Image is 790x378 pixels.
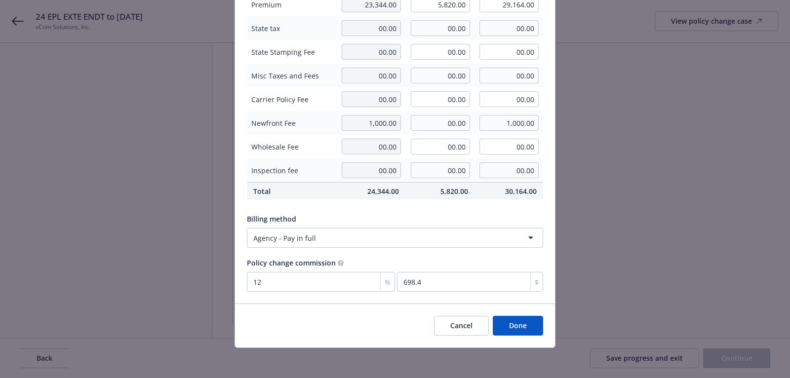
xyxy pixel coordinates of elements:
button: Done [493,316,543,336]
span: Newfront Fee [251,118,332,128]
span: $ [535,277,539,287]
span: Billing method [247,214,296,224]
span: State tax [251,23,332,34]
span: Carrier Policy Fee [251,94,332,105]
button: Cancel [434,316,489,336]
span: Total [253,186,330,196]
span: Misc Taxes and Fees [251,71,332,81]
span: 24,344.00 [342,186,399,196]
span: Policy change commission [247,258,336,267]
span: 30,164.00 [480,186,537,196]
span: State Stamping Fee [251,47,332,57]
span: Inspection fee [251,165,332,176]
span: % [385,277,391,287]
span: 5,820.00 [411,186,468,196]
span: Wholesale Fee [251,142,332,152]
